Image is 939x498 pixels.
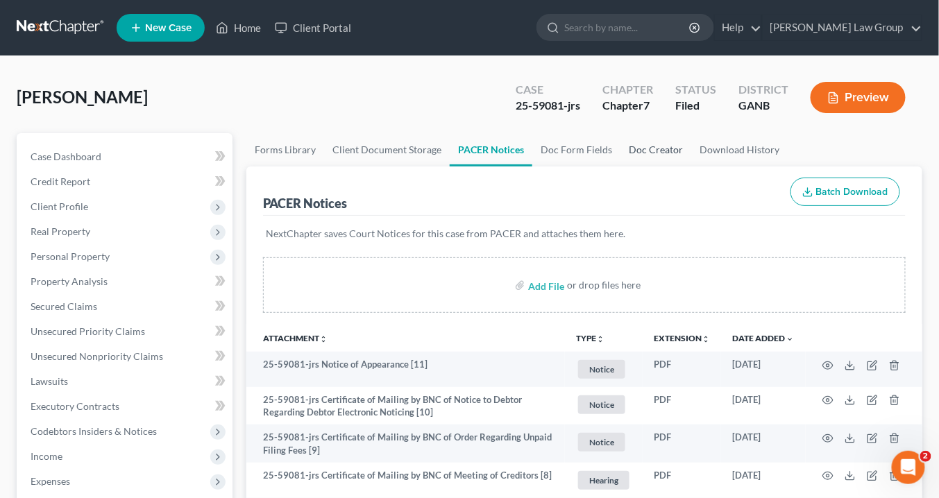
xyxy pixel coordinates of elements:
[31,450,62,462] span: Income
[266,227,903,241] p: NextChapter saves Court Notices for this case from PACER and attaches them here.
[19,344,232,369] a: Unsecured Nonpriority Claims
[516,98,580,114] div: 25-59081-jrs
[246,424,565,463] td: 25-59081-jrs Certificate of Mailing by BNC of Order Regarding Unpaid Filing Fees [9]
[145,23,192,33] span: New Case
[691,133,788,166] a: Download History
[576,358,632,381] a: Notice
[721,424,806,463] td: [DATE]
[643,352,721,387] td: PDF
[602,82,653,98] div: Chapter
[816,186,888,198] span: Batch Download
[643,463,721,498] td: PDF
[263,333,328,343] a: Attachmentunfold_more
[31,250,110,262] span: Personal Property
[31,375,68,387] span: Lawsuits
[31,425,157,437] span: Codebtors Insiders & Notices
[578,471,629,490] span: Hearing
[786,335,795,343] i: expand_more
[31,475,70,487] span: Expenses
[732,333,795,343] a: Date Added expand_more
[246,133,324,166] a: Forms Library
[578,433,625,452] span: Notice
[576,431,632,454] a: Notice
[721,387,806,425] td: [DATE]
[31,300,97,312] span: Secured Claims
[19,144,232,169] a: Case Dashboard
[576,334,604,343] button: TYPEunfold_more
[576,393,632,416] a: Notice
[620,133,691,166] a: Doc Creator
[19,394,232,419] a: Executory Contracts
[643,424,721,463] td: PDF
[578,395,625,414] span: Notice
[31,400,119,412] span: Executory Contracts
[675,98,716,114] div: Filed
[790,178,900,207] button: Batch Download
[319,335,328,343] i: unfold_more
[715,15,761,40] a: Help
[532,133,620,166] a: Doc Form Fields
[31,225,90,237] span: Real Property
[263,195,347,212] div: PACER Notices
[19,169,232,194] a: Credit Report
[721,463,806,498] td: [DATE]
[268,15,358,40] a: Client Portal
[564,15,691,40] input: Search by name...
[19,319,232,344] a: Unsecured Priority Claims
[516,82,580,98] div: Case
[763,15,922,40] a: [PERSON_NAME] Law Group
[721,352,806,387] td: [DATE]
[31,200,88,212] span: Client Profile
[892,451,925,484] iframe: Intercom live chat
[602,98,653,114] div: Chapter
[209,15,268,40] a: Home
[19,294,232,319] a: Secured Claims
[702,335,710,343] i: unfold_more
[246,387,565,425] td: 25-59081-jrs Certificate of Mailing by BNC of Notice to Debtor Regarding Debtor Electronic Notici...
[654,333,710,343] a: Extensionunfold_more
[324,133,450,166] a: Client Document Storage
[738,98,788,114] div: GANB
[643,387,721,425] td: PDF
[450,133,532,166] a: PACER Notices
[567,278,641,292] div: or drop files here
[31,325,145,337] span: Unsecured Priority Claims
[675,82,716,98] div: Status
[31,350,163,362] span: Unsecured Nonpriority Claims
[246,352,565,387] td: 25-59081-jrs Notice of Appearance [11]
[31,151,101,162] span: Case Dashboard
[576,469,632,492] a: Hearing
[19,269,232,294] a: Property Analysis
[738,82,788,98] div: District
[31,275,108,287] span: Property Analysis
[17,87,148,107] span: [PERSON_NAME]
[19,369,232,394] a: Lawsuits
[811,82,906,113] button: Preview
[920,451,931,462] span: 2
[578,360,625,379] span: Notice
[643,98,650,112] span: 7
[596,335,604,343] i: unfold_more
[246,463,565,498] td: 25-59081-jrs Certificate of Mailing by BNC of Meeting of Creditors [8]
[31,175,90,187] span: Credit Report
